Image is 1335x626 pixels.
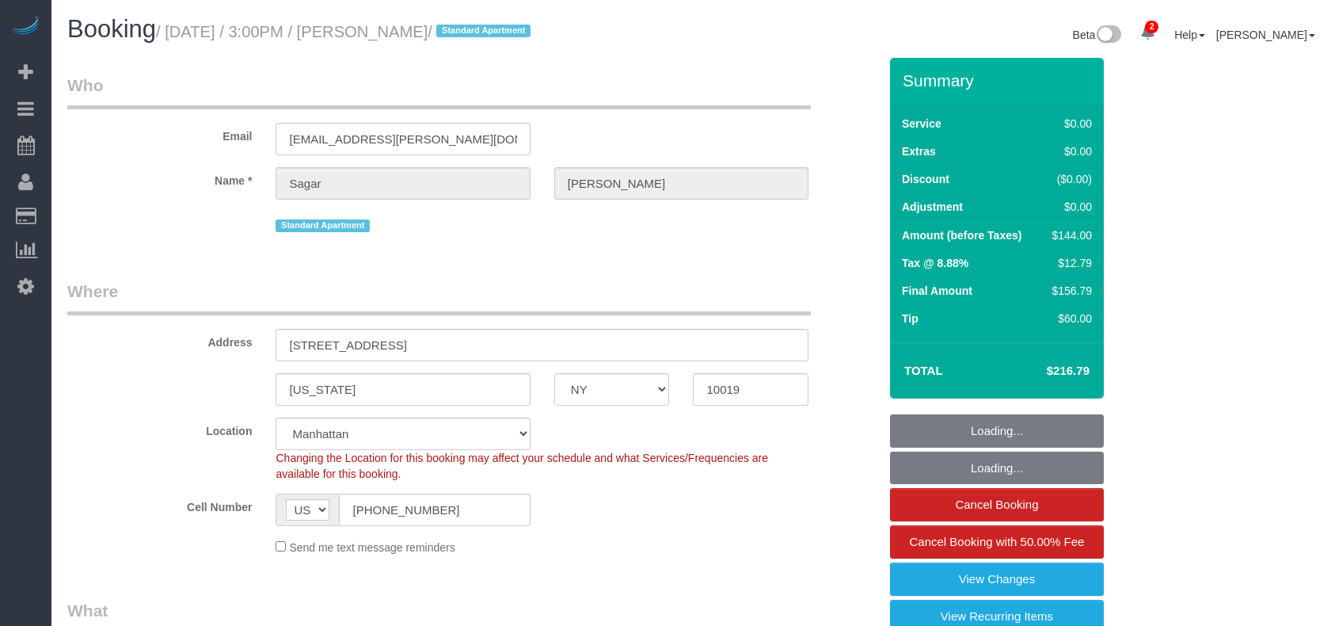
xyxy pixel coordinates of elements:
[903,71,1096,90] h3: Summary
[1095,25,1121,46] img: New interface
[890,525,1104,559] a: Cancel Booking with 50.00% Fee
[67,74,811,109] legend: Who
[1046,227,1092,243] div: $144.00
[436,25,531,37] span: Standard Apartment
[55,494,264,515] label: Cell Number
[1046,311,1092,326] div: $60.00
[276,123,530,155] input: Email
[902,116,941,132] label: Service
[999,365,1090,378] h4: $216.79
[55,123,264,144] label: Email
[902,283,972,299] label: Final Amount
[902,199,963,215] label: Adjustment
[890,563,1104,596] a: View Changes
[1046,255,1092,271] div: $12.79
[554,167,808,200] input: Last Name
[902,311,919,326] label: Tip
[902,143,936,159] label: Extras
[1174,29,1205,41] a: Help
[276,219,370,232] span: Standard Apartment
[910,535,1085,548] span: Cancel Booking with 50.00% Fee
[289,541,455,554] span: Send me text message reminders
[1046,116,1092,132] div: $0.00
[902,255,968,271] label: Tax @ 8.88%
[1073,29,1122,41] a: Beta
[1046,199,1092,215] div: $0.00
[156,23,535,40] small: / [DATE] / 3:00PM / [PERSON_NAME]
[1046,171,1092,187] div: ($0.00)
[10,16,41,38] img: Automaid Logo
[67,280,811,315] legend: Where
[276,452,768,480] span: Changing the Location for this booking may affect your schedule and what Services/Frequencies are...
[67,15,156,43] span: Booking
[276,373,530,406] input: City
[1046,283,1092,299] div: $156.79
[55,329,264,350] label: Address
[1145,21,1158,33] span: 2
[339,494,530,526] input: Cell Number
[55,167,264,189] label: Name *
[902,171,949,187] label: Discount
[1216,29,1315,41] a: [PERSON_NAME]
[1132,16,1163,51] a: 2
[902,227,1021,243] label: Amount (before Taxes)
[693,373,808,406] input: Zip Code
[276,167,530,200] input: First Name
[904,364,943,377] strong: Total
[428,23,535,40] span: /
[55,418,264,439] label: Location
[1046,143,1092,159] div: $0.00
[890,488,1104,521] a: Cancel Booking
